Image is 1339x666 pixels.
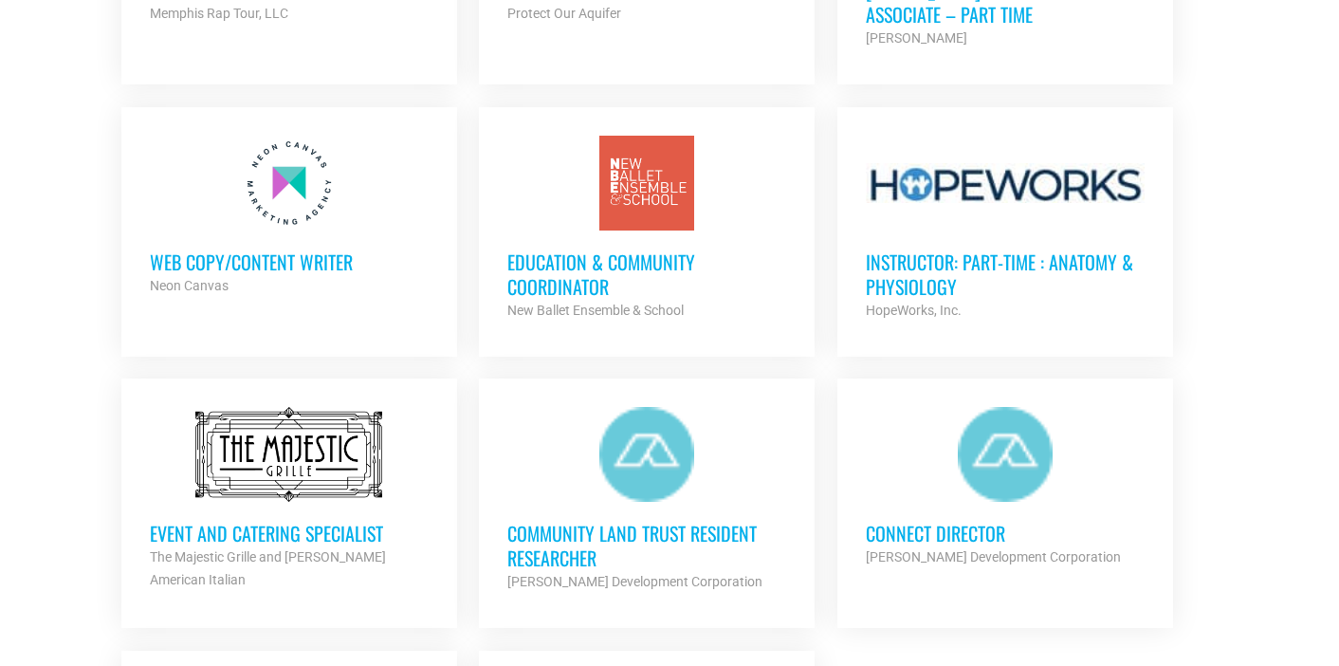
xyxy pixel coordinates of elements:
h3: Connect Director [866,521,1145,546]
a: Education & Community Coordinator New Ballet Ensemble & School [479,107,815,350]
a: Connect Director [PERSON_NAME] Development Corporation [837,379,1173,597]
strong: [PERSON_NAME] Development Corporation [866,549,1121,564]
strong: The Majestic Grille and [PERSON_NAME] American Italian [150,549,386,587]
strong: [PERSON_NAME] [866,30,967,46]
strong: Neon Canvas [150,278,229,293]
a: Event and Catering Specialist The Majestic Grille and [PERSON_NAME] American Italian [121,379,457,620]
a: Community Land Trust Resident Researcher [PERSON_NAME] Development Corporation [479,379,815,621]
h3: Instructor: Part-Time : Anatomy & Physiology [866,250,1145,299]
a: Web Copy/Content Writer Neon Canvas [121,107,457,325]
h3: Education & Community Coordinator [507,250,786,299]
strong: Protect Our Aquifer [507,6,621,21]
h3: Community Land Trust Resident Researcher [507,521,786,570]
h3: Web Copy/Content Writer [150,250,429,274]
strong: HopeWorks, Inc. [866,303,962,318]
strong: [PERSON_NAME] Development Corporation [507,574,762,589]
strong: Memphis Rap Tour, LLC [150,6,288,21]
h3: Event and Catering Specialist [150,521,429,546]
a: Instructor: Part-Time : Anatomy & Physiology HopeWorks, Inc. [837,107,1173,350]
strong: New Ballet Ensemble & School [507,303,684,318]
